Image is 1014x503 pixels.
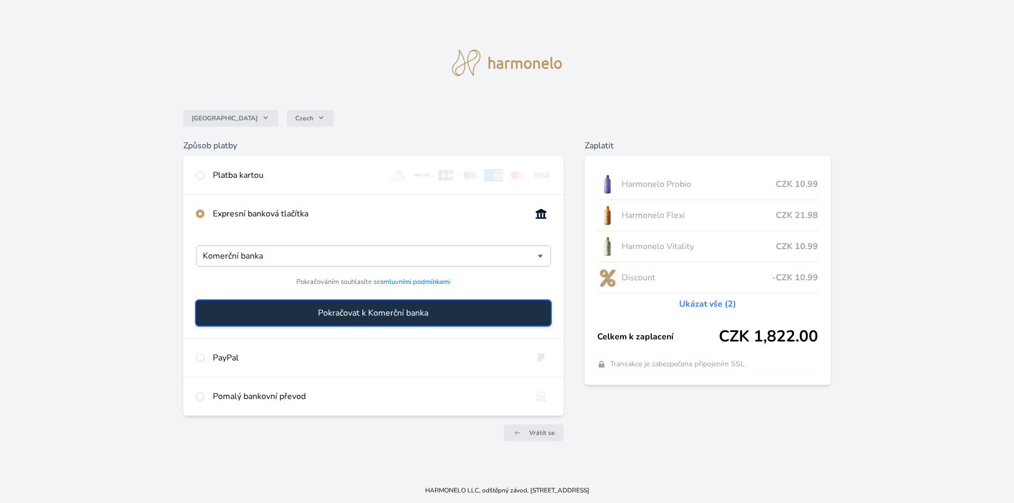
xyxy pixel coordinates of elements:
[776,240,818,253] span: CZK 10.99
[531,169,551,182] img: visa.svg
[183,110,278,127] button: [GEOGRAPHIC_DATA]
[610,359,745,369] span: Transakce je zabezpečena připojením SSL
[597,202,617,229] img: CLEAN_FLEXI_se_stinem_x-hi_(1)-lo.jpg
[296,277,450,287] span: Pokračováním souhlasíte se
[213,207,523,220] div: Expresní banková tlačítka
[531,390,551,403] img: bankTransfer_IBAN.svg
[183,139,564,152] h6: Způsob platby
[318,307,428,319] span: Pokračovat k Komerční banka
[436,169,456,182] img: jcb.svg
[719,327,818,346] span: CZK 1,822.00
[622,240,776,253] span: Harmonelo Vitality
[531,207,551,220] img: onlineBanking_CZ.svg
[529,429,555,437] span: Vrátit se
[772,271,818,284] span: -CZK 10.99
[597,171,617,197] img: CLEAN_PROBIO_se_stinem_x-lo.jpg
[460,169,480,182] img: maestro.svg
[585,139,831,152] h6: Zaplatit
[504,424,564,441] a: Vrátit se
[597,264,617,291] img: discount-lo.png
[389,169,408,182] img: diners.svg
[531,352,551,364] img: paypal.svg
[508,169,527,182] img: mc.svg
[484,169,503,182] img: amex.svg
[597,233,617,260] img: CLEAN_VITALITY_se_stinem_x-lo.jpg
[597,330,719,343] span: Celkem k zaplacení
[287,110,334,127] button: Czech
[622,178,776,191] span: Harmonelo Probio
[196,300,551,326] button: Pokračovat k Komerční banka
[622,209,776,222] span: Harmonelo Flexi
[776,178,818,191] span: CZK 10.99
[776,209,818,222] span: CZK 21.98
[213,169,381,182] div: Platba kartou
[213,352,523,364] div: PayPal
[203,250,538,262] input: Hledat...
[192,114,258,122] span: [GEOGRAPHIC_DATA]
[622,271,773,284] span: Discount
[196,245,551,267] div: Komerční banka
[295,114,313,122] span: Czech
[679,298,736,310] a: Ukázat vše (2)
[380,277,450,287] a: smluvními podmínkami
[452,50,562,76] img: logo.svg
[412,169,432,182] img: discover.svg
[213,390,523,403] div: Pomalý bankovní převod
